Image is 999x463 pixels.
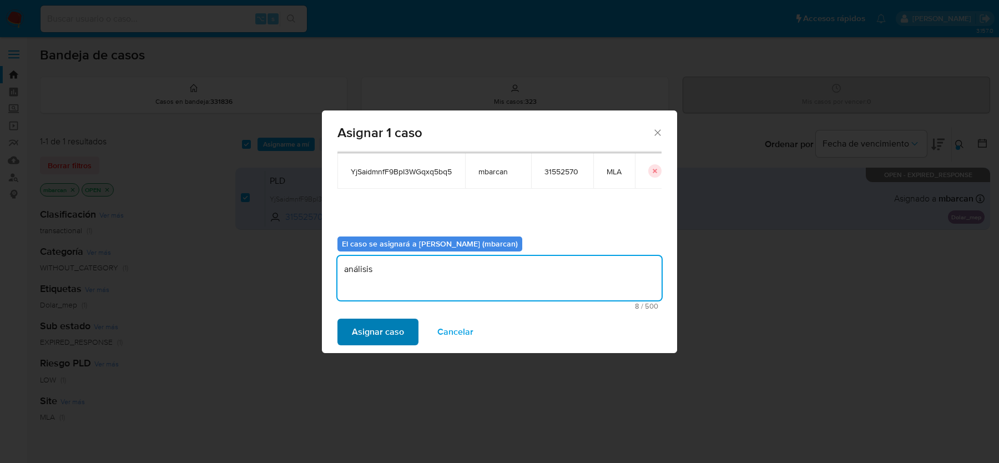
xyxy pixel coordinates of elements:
b: El caso se asignará a [PERSON_NAME] (mbarcan) [342,238,518,249]
button: icon-button [648,164,662,178]
span: mbarcan [478,167,518,177]
textarea: análisis [337,256,662,300]
button: Cerrar ventana [652,127,662,137]
span: Máximo 500 caracteres [341,303,658,310]
span: MLA [607,167,622,177]
span: Cancelar [437,320,473,344]
span: 31552570 [544,167,580,177]
button: Cancelar [423,319,488,345]
span: Asignar caso [352,320,404,344]
span: YjSaidmnfF9BpI3WGqxq5bq5 [351,167,452,177]
span: Asignar 1 caso [337,126,652,139]
div: assign-modal [322,110,677,353]
button: Asignar caso [337,319,418,345]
